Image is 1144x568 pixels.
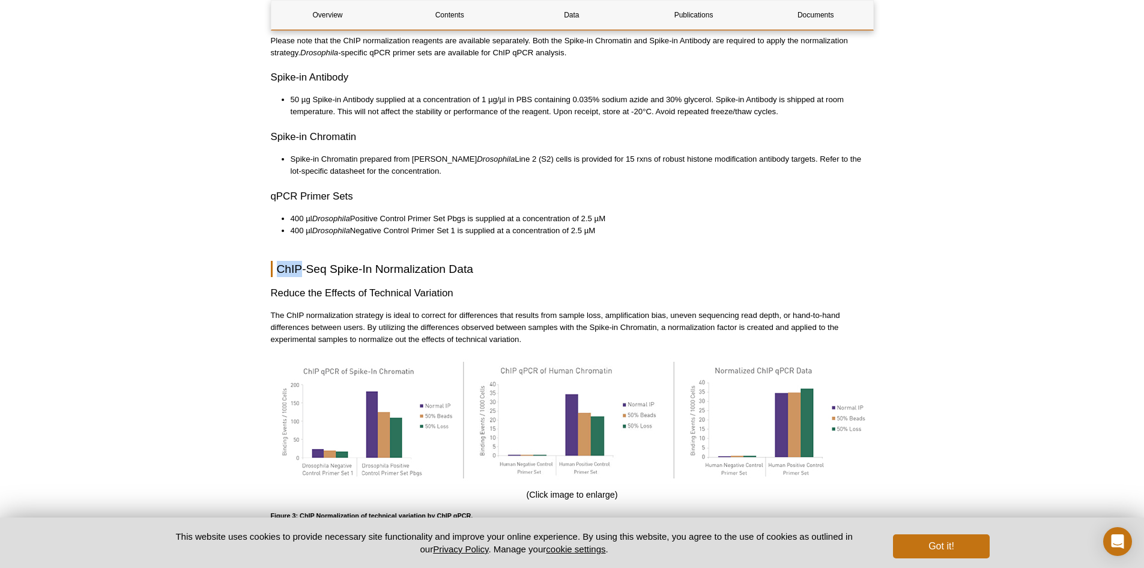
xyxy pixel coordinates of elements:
[312,214,350,223] em: Drosophila
[271,1,384,29] a: Overview
[759,1,872,29] a: Documents
[433,544,488,554] a: Privacy Policy
[271,70,874,85] h3: Spike-in Antibody
[637,1,750,29] a: Publications
[1103,527,1132,556] div: Open Intercom Messenger
[312,226,350,235] em: Drosophila
[300,48,338,57] em: Drosophila
[271,489,874,500] h4: (Click image to enlarge)
[271,286,874,301] h3: Reduce the Effects of Technical Variation
[271,358,874,483] img: qPCR analysis
[291,153,862,177] li: Spike-in Chromatin prepared from [PERSON_NAME] Line 2 (S2) cells is provided for 15 rxns of robus...
[477,154,515,163] em: Drosophila
[271,130,874,144] h3: Spike-in Chromatin
[546,544,605,554] button: cookie settings
[271,35,874,59] p: Please note that the ChIP normalization reagents are available separately. Both the Spike-in Chro...
[271,512,874,520] h4: Figure 3: ChIP Normalization of technical variation by ChIP qPCR.
[291,225,862,237] li: 400 µl Negative Control Primer Set 1 is supplied at a concentration of 2.5 µM
[515,1,628,29] a: Data
[291,213,862,225] li: 400 µl Positive Control Primer Set Pbgs is supplied at a concentration of 2.5 µM
[271,310,874,346] p: The ChIP normalization strategy is ideal to correct for differences that results from sample loss...
[271,189,874,204] h3: qPCR Primer Sets
[291,94,862,118] li: 50 µg Spike-in Antibody supplied at a concentration of 1 µg/µl in PBS containing 0.035% sodium az...
[271,261,874,277] h2: ChIP-Seq Spike-In Normalization Data
[393,1,506,29] a: Contents
[893,534,989,558] button: Got it!
[155,530,874,555] p: This website uses cookies to provide necessary site functionality and improve your online experie...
